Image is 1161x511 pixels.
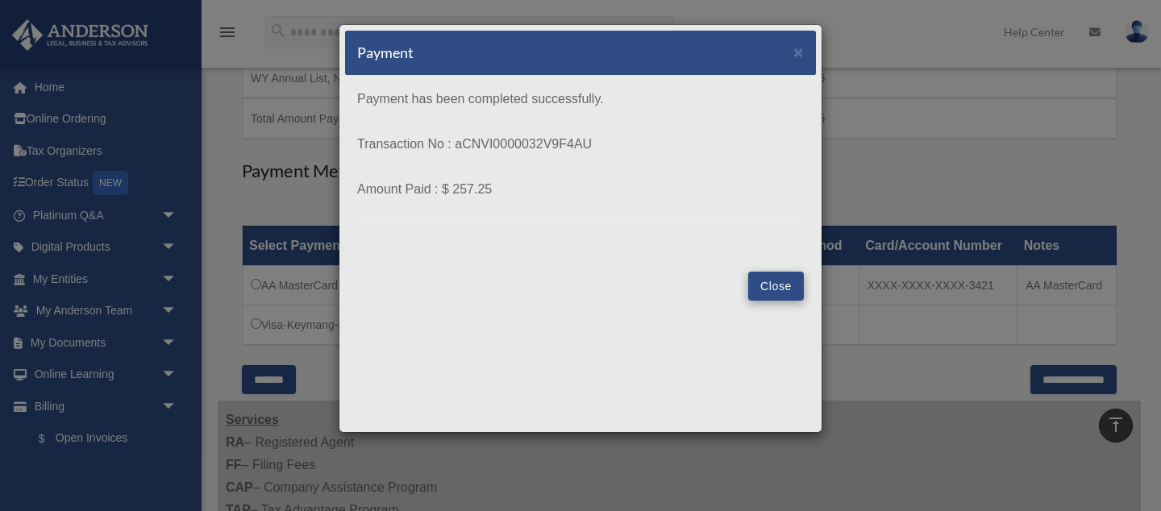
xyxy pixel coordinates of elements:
[357,178,804,201] p: Amount Paid : $ 257.25
[793,44,804,60] button: Close
[748,272,804,301] button: Close
[793,43,804,61] span: ×
[357,88,804,110] p: Payment has been completed successfully.
[357,133,804,156] p: Transaction No : aCNVI0000032V9F4AU
[357,43,414,63] h5: Payment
